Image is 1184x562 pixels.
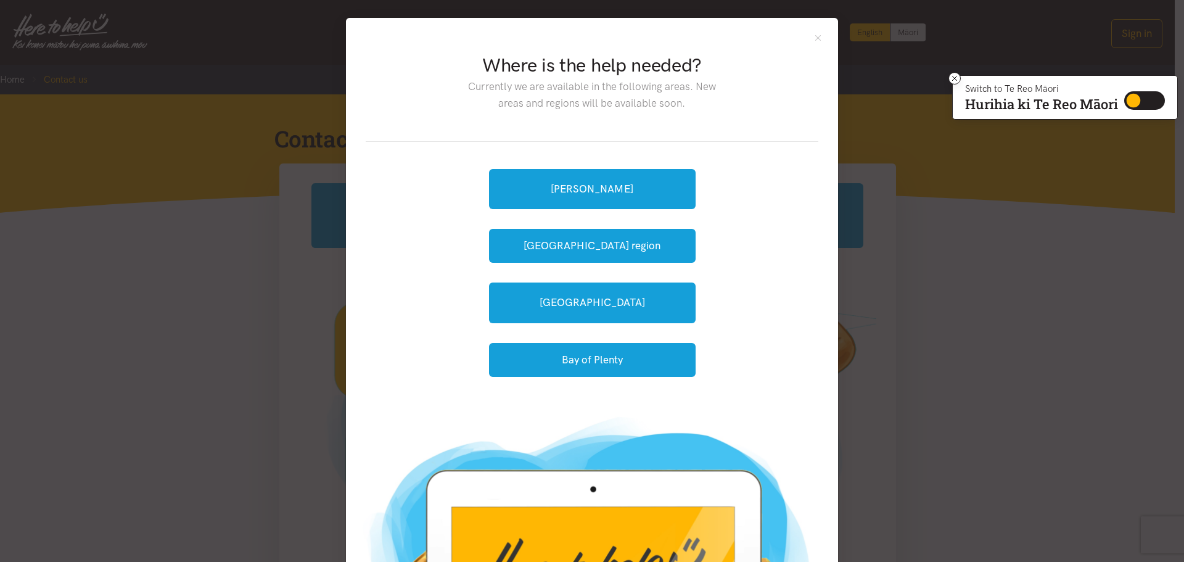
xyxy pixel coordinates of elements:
a: [PERSON_NAME] [489,169,696,209]
h2: Where is the help needed? [458,52,725,78]
button: [GEOGRAPHIC_DATA] region [489,229,696,263]
p: Hurihia ki Te Reo Māori [965,99,1118,110]
p: Currently we are available in the following areas. New areas and regions will be available soon. [458,78,725,112]
button: Bay of Plenty [489,343,696,377]
button: Close [813,33,823,43]
p: Switch to Te Reo Māori [965,85,1118,93]
a: [GEOGRAPHIC_DATA] [489,283,696,323]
